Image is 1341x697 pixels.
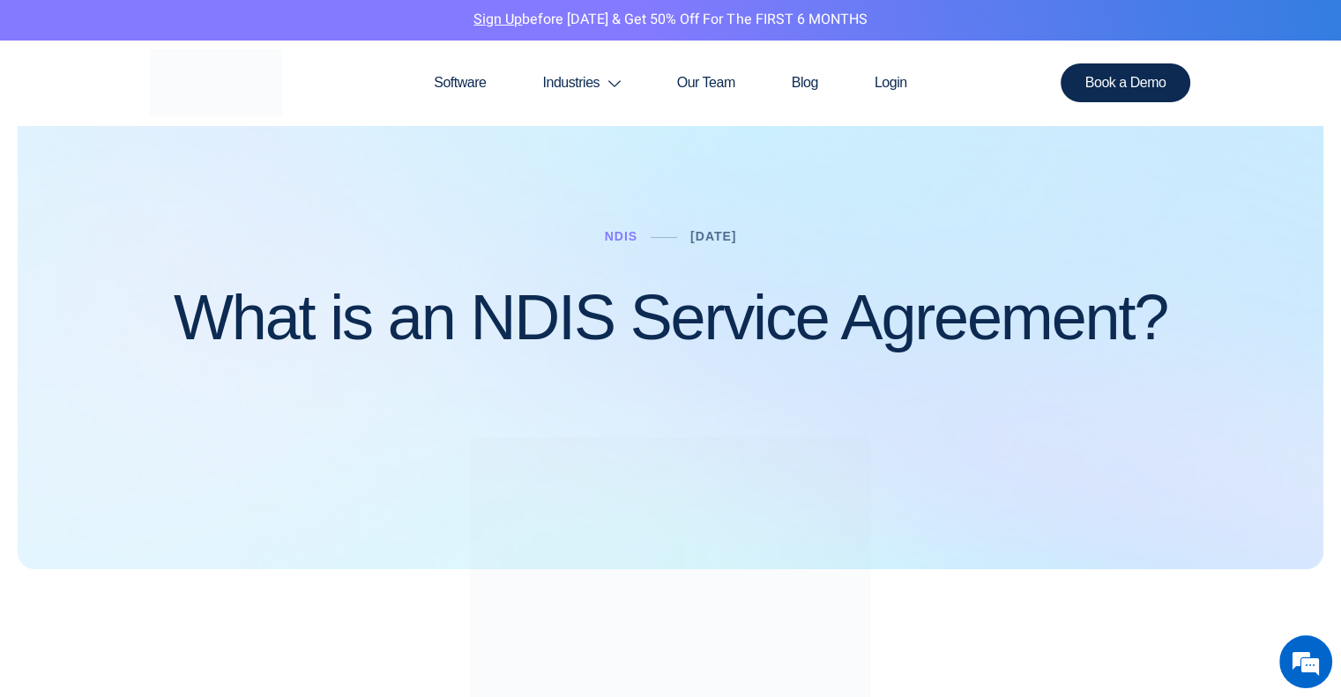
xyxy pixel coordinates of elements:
[406,41,514,125] a: Software
[764,41,846,125] a: Blog
[1085,76,1166,90] span: Book a Demo
[514,41,648,125] a: Industries
[473,9,522,30] a: Sign Up
[174,283,1167,352] h1: What is an NDIS Service Agreement?
[649,41,764,125] a: Our Team
[1061,63,1191,102] a: Book a Demo
[690,229,736,243] a: [DATE]
[846,41,935,125] a: Login
[605,229,637,243] a: NDIS
[13,9,1328,32] p: before [DATE] & Get 50% Off for the FIRST 6 MONTHS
